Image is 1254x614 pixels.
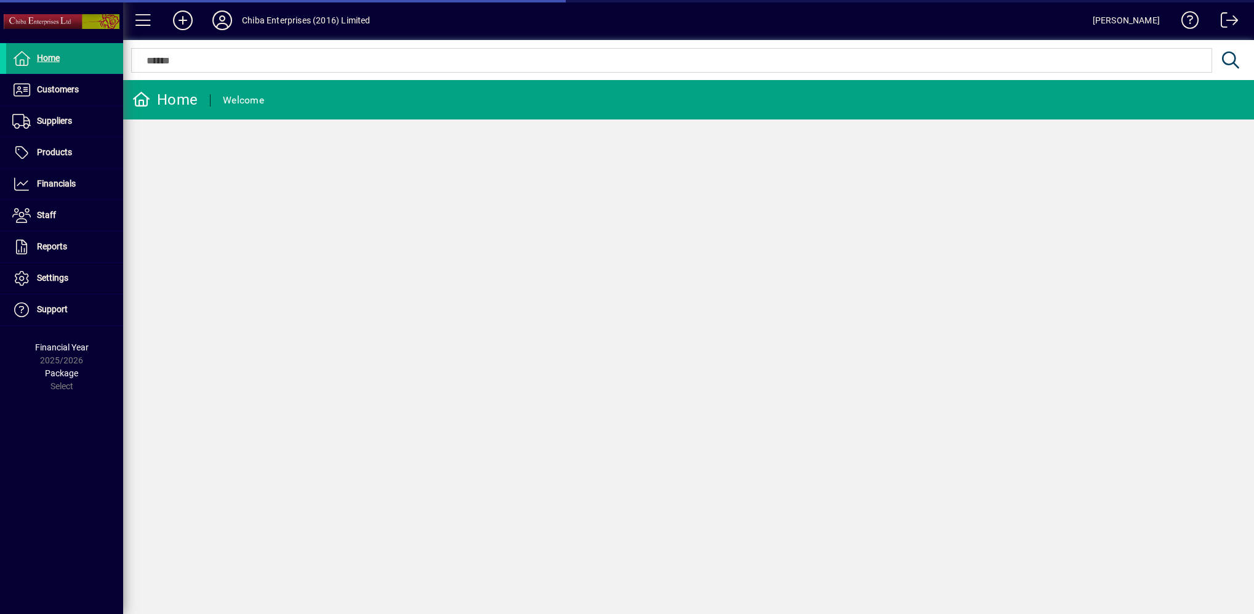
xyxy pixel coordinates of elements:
[6,294,123,325] a: Support
[1172,2,1199,42] a: Knowledge Base
[6,169,123,200] a: Financials
[1093,10,1160,30] div: [PERSON_NAME]
[37,210,56,220] span: Staff
[163,9,203,31] button: Add
[37,147,72,157] span: Products
[6,232,123,262] a: Reports
[37,179,76,188] span: Financials
[6,263,123,294] a: Settings
[6,106,123,137] a: Suppliers
[35,342,89,352] span: Financial Year
[37,304,68,314] span: Support
[203,9,242,31] button: Profile
[6,75,123,105] a: Customers
[223,91,264,110] div: Welcome
[1212,2,1239,42] a: Logout
[6,137,123,168] a: Products
[37,241,67,251] span: Reports
[6,200,123,231] a: Staff
[45,368,78,378] span: Package
[242,10,371,30] div: Chiba Enterprises (2016) Limited
[37,84,79,94] span: Customers
[132,90,198,110] div: Home
[37,116,72,126] span: Suppliers
[37,273,68,283] span: Settings
[37,53,60,63] span: Home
